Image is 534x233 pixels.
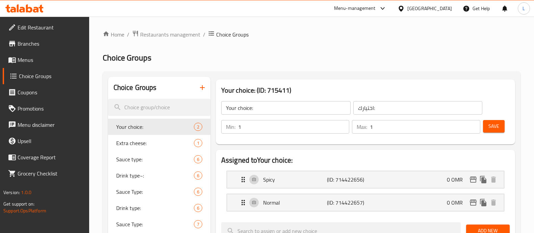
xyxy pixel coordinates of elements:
span: Drink type~: [116,171,194,180]
div: Your choice:2 [108,119,210,135]
span: Coupons [18,88,84,96]
li: / [127,30,129,39]
p: Min: [226,123,235,131]
div: Choices [194,188,202,196]
span: Restaurants management [140,30,200,39]
div: [GEOGRAPHIC_DATA] [407,5,452,12]
span: L [523,5,525,12]
span: Version: [3,188,20,197]
span: Menu disclaimer [18,121,84,129]
span: Coverage Report [18,153,84,161]
span: Save [488,122,499,131]
a: Home [103,30,124,39]
h3: Your choice: (ID: 715411) [221,85,510,96]
a: Edit Restaurant [3,19,89,36]
p: (ID: 714422657) [327,199,370,207]
input: search [108,99,210,116]
h2: Assigned to Your choice: [221,155,510,165]
a: Restaurants management [132,30,200,39]
p: 0 OMR [447,176,468,184]
div: Sauce type:6 [108,151,210,167]
div: Expand [227,171,504,188]
div: Choices [194,204,202,212]
nav: breadcrumb [103,30,520,39]
a: Menu disclaimer [3,117,89,133]
span: 6 [194,172,202,179]
p: Normal [263,199,327,207]
h2: Choice Groups [113,83,157,93]
button: Save [483,120,505,133]
div: Menu-management [334,4,376,13]
a: Coupons [3,84,89,100]
p: Max: [357,123,367,131]
a: Coverage Report [3,149,89,165]
p: (ID: 714422656) [327,176,370,184]
div: Choices [194,155,202,163]
button: duplicate [478,197,488,208]
a: Menus [3,52,89,68]
span: Menus [18,56,84,64]
a: Branches [3,36,89,52]
div: Choices [194,220,202,228]
span: Choice Groups [216,30,249,39]
span: Upsell [18,137,84,145]
a: Promotions [3,100,89,117]
button: delete [488,197,499,208]
a: Grocery Checklist [3,165,89,182]
li: Expand [221,168,510,191]
span: Sauce Type: [116,220,194,228]
span: 7 [194,221,202,228]
div: Drink type:6 [108,200,210,216]
span: Edit Restaurant [18,23,84,31]
span: Extra cheese: [116,139,194,147]
span: Get support on: [3,200,34,208]
li: Expand [221,191,510,214]
button: edit [468,174,478,185]
a: Choice Groups [3,68,89,84]
span: Drink type: [116,204,194,212]
div: Choices [194,123,202,131]
span: Choice Groups [19,72,84,80]
button: delete [488,174,499,185]
div: Drink type~:6 [108,167,210,184]
div: Choices [194,171,202,180]
a: Upsell [3,133,89,149]
span: Your choice: [116,123,194,131]
span: 1.0.0 [21,188,31,197]
span: Promotions [18,104,84,113]
p: Spicy [263,176,327,184]
span: 6 [194,156,202,163]
p: 0 OMR [447,199,468,207]
button: duplicate [478,174,488,185]
button: edit [468,197,478,208]
span: Sauce Type: [116,188,194,196]
span: Sauce type: [116,155,194,163]
div: Extra cheese:1 [108,135,210,151]
span: 1 [194,140,202,146]
div: Sauce Type:6 [108,184,210,200]
span: Branches [18,40,84,48]
span: Choice Groups [103,50,151,65]
div: Expand [227,194,504,211]
span: 6 [194,189,202,195]
li: / [203,30,205,39]
a: Support.OpsPlatform [3,206,46,215]
div: Sauce Type:7 [108,216,210,232]
span: 2 [194,124,202,130]
span: 6 [194,205,202,211]
span: Grocery Checklist [18,169,84,178]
